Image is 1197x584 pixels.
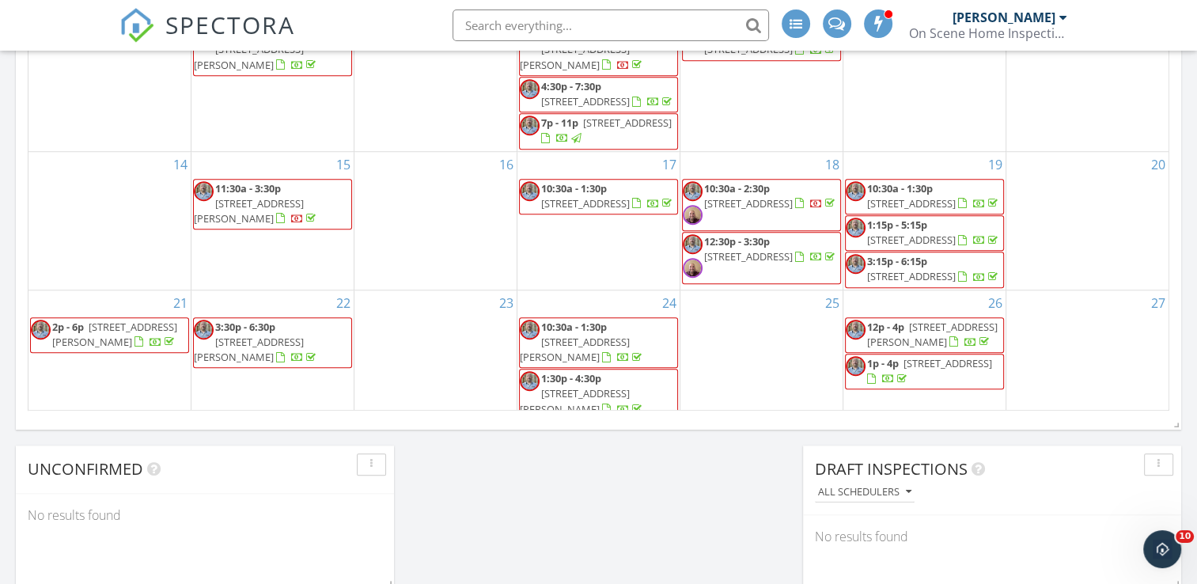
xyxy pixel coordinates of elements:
td: Go to September 15, 2025 [191,151,354,290]
span: [STREET_ADDRESS][PERSON_NAME] [520,42,630,71]
a: 3:30p - 6:30p [STREET_ADDRESS][PERSON_NAME] [194,320,319,364]
span: SPECTORA [165,8,295,41]
span: 1p - 4p [867,356,899,370]
a: 10:30a - 1:30p [STREET_ADDRESS] [867,181,1001,210]
a: 3:15p - 6:15p [STREET_ADDRESS] [867,254,1001,283]
a: Go to September 15, 2025 [333,152,354,177]
input: Search everything... [453,9,769,41]
span: 4:30p - 7:30p [541,79,601,93]
td: Go to September 14, 2025 [28,151,191,290]
a: 1:30p - 5:30p [STREET_ADDRESS][PERSON_NAME] [194,27,319,71]
span: [STREET_ADDRESS] [704,196,793,210]
a: Go to September 23, 2025 [496,290,517,316]
a: Go to September 25, 2025 [822,290,843,316]
a: Go to September 19, 2025 [985,152,1006,177]
a: Go to September 24, 2025 [659,290,680,316]
div: On Scene Home Inspections LLC. [909,25,1067,41]
div: No results found [803,515,1181,558]
span: [STREET_ADDRESS] [541,196,630,210]
span: 3:15p - 6:15p [867,254,927,268]
a: 1p - 4p [STREET_ADDRESS] [845,354,1004,389]
span: 1:30p - 4:30p [541,371,601,385]
span: Draft Inspections [815,458,968,480]
button: All schedulers [815,482,915,503]
td: Go to September 27, 2025 [1006,290,1169,422]
iframe: Intercom live chat [1143,530,1181,568]
span: 1:15p - 5:15p [867,218,927,232]
img: ad9fb4edc13f47e298b3db97891d3bb6.jpeg [520,371,540,391]
img: ad9fb4edc13f47e298b3db97891d3bb6.jpeg [846,356,866,376]
a: 11:30a - 3:30p [STREET_ADDRESS][PERSON_NAME] [194,181,319,226]
span: 11:30a - 3:30p [215,181,281,195]
img: ad9fb4edc13f47e298b3db97891d3bb6.jpeg [846,218,866,237]
a: 3:30p - 6:30p [STREET_ADDRESS][PERSON_NAME] [193,317,352,369]
td: Go to September 20, 2025 [1006,151,1169,290]
img: ad9fb4edc13f47e298b3db97891d3bb6.jpeg [31,320,51,339]
img: ad9fb4edc13f47e298b3db97891d3bb6.jpeg [520,79,540,99]
a: Go to September 17, 2025 [659,152,680,177]
a: 10:30a - 1:30p [STREET_ADDRESS] [541,181,675,210]
span: 7p - 11p [541,116,578,130]
a: 4:30p - 7:30p [STREET_ADDRESS] [541,79,675,108]
a: Go to September 18, 2025 [822,152,843,177]
span: [STREET_ADDRESS][PERSON_NAME] [520,335,630,364]
span: 10:30a - 1:30p [541,320,607,334]
td: Go to September 19, 2025 [843,151,1006,290]
td: Go to September 26, 2025 [843,290,1006,422]
span: [STREET_ADDRESS][PERSON_NAME] [52,320,177,349]
img: ad9fb4edc13f47e298b3db97891d3bb6.jpeg [846,320,866,339]
a: 12p - 4p [STREET_ADDRESS][PERSON_NAME] [867,320,998,349]
span: [STREET_ADDRESS] [583,116,672,130]
img: ad9fb4edc13f47e298b3db97891d3bb6.jpeg [194,320,214,339]
td: Go to September 16, 2025 [354,151,517,290]
img: ad9fb4edc13f47e298b3db97891d3bb6.jpeg [520,181,540,201]
span: [STREET_ADDRESS] [704,249,793,264]
img: ad9fb4edc13f47e298b3db97891d3bb6.jpeg [683,234,703,254]
span: [STREET_ADDRESS] [541,94,630,108]
a: 10:30a - 1:30p [STREET_ADDRESS][PERSON_NAME] [519,317,678,369]
span: 3:30p - 6:30p [215,320,275,334]
span: 10:30a - 1:30p [867,181,933,195]
a: Go to September 21, 2025 [170,290,191,316]
span: 10:30a - 2:30p [704,181,770,195]
span: [STREET_ADDRESS] [903,356,992,370]
a: 10:30a - 2:30p [STREET_ADDRESS] [704,181,838,210]
a: Go to September 22, 2025 [333,290,354,316]
div: All schedulers [818,487,911,498]
img: ad9fb4edc13f47e298b3db97891d3bb6.jpeg [194,181,214,201]
span: 10:30a - 1:30p [541,181,607,195]
a: 1:30p - 4:30p [STREET_ADDRESS][PERSON_NAME] [519,369,678,420]
td: Go to September 24, 2025 [517,290,680,422]
img: ad9fb4edc13f47e298b3db97891d3bb6.jpeg [520,320,540,339]
span: 12p - 4p [867,320,904,334]
span: [STREET_ADDRESS][PERSON_NAME] [194,196,304,226]
td: Go to September 17, 2025 [517,151,680,290]
a: 7p - 11p [STREET_ADDRESS] [519,113,678,149]
a: 7p - 11p [STREET_ADDRESS] [541,116,672,145]
a: 3:15p - 6:15p [STREET_ADDRESS] [845,252,1004,287]
a: 12:30p - 3:30p [STREET_ADDRESS] [682,232,841,284]
a: 10:30a - 2:30p [STREET_ADDRESS] [682,179,841,231]
span: 10 [1176,530,1194,543]
img: ad9fb4edc13f47e298b3db97891d3bb6.jpeg [520,116,540,135]
div: [PERSON_NAME] [953,9,1055,25]
td: Go to September 23, 2025 [354,290,517,422]
td: Go to September 21, 2025 [28,290,191,422]
span: [STREET_ADDRESS] [867,269,956,283]
img: ad9fb4edc13f47e298b3db97891d3bb6.jpeg [846,181,866,201]
a: 10:30a - 1:30p [STREET_ADDRESS][PERSON_NAME] [520,320,645,364]
span: [STREET_ADDRESS][PERSON_NAME] [867,320,998,349]
a: Go to September 14, 2025 [170,152,191,177]
div: No results found [16,494,394,537]
a: Go to September 27, 2025 [1148,290,1169,316]
a: Go to September 20, 2025 [1148,152,1169,177]
img: image.jpg [683,258,703,278]
span: [STREET_ADDRESS][PERSON_NAME] [520,386,630,415]
a: Go to September 26, 2025 [985,290,1006,316]
td: Go to September 22, 2025 [191,290,354,422]
span: 12:30p - 3:30p [704,234,770,248]
a: 4:30p - 7:30p [STREET_ADDRESS] [519,77,678,112]
a: 11:30a - 3:30p [STREET_ADDRESS][PERSON_NAME] [193,179,352,230]
a: 1:30p - 4:30p [STREET_ADDRESS][PERSON_NAME] [520,27,645,71]
img: image.jpg [683,205,703,225]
